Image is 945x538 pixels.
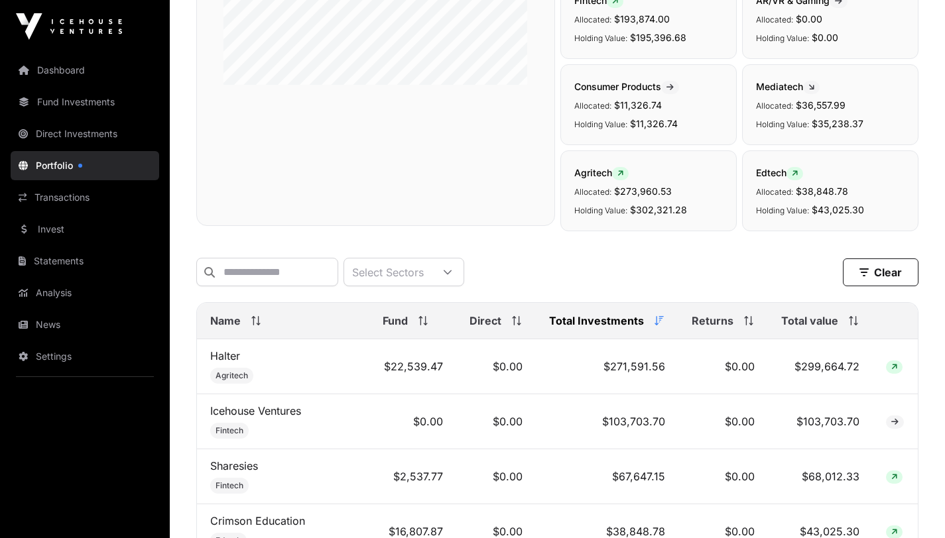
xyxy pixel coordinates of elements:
td: $0.00 [678,339,768,394]
span: $38,848.78 [796,186,848,197]
span: Fintech [216,480,243,491]
td: $0.00 [456,394,536,449]
span: Allocated: [756,15,793,25]
td: $299,664.72 [768,339,873,394]
a: Direct Investments [11,119,159,148]
span: Consumer Products [574,81,679,92]
td: $0.00 [456,339,536,394]
span: Allocated: [574,101,611,111]
span: Holding Value: [574,205,627,215]
a: Statements [11,246,159,276]
span: Total Investments [549,313,644,329]
td: $0.00 [369,394,456,449]
a: Portfolio [11,151,159,180]
a: Icehouse Ventures [210,404,301,417]
span: $302,321.28 [630,204,687,215]
span: Holding Value: [756,119,809,129]
td: $0.00 [678,449,768,504]
span: Agritech [216,370,248,381]
span: $0.00 [796,13,822,25]
span: Holding Value: [756,33,809,43]
span: Direct [470,313,501,329]
a: News [11,310,159,339]
td: $67,647.15 [536,449,679,504]
span: Allocated: [756,187,793,197]
div: Select Sectors [344,258,432,286]
span: $43,025.30 [812,204,864,215]
span: Total value [781,313,838,329]
span: $11,326.74 [630,118,678,129]
span: Name [210,313,241,329]
span: $11,326.74 [614,99,662,111]
td: $0.00 [678,394,768,449]
span: Holding Value: [574,119,627,129]
td: $2,537.77 [369,449,456,504]
span: $35,238.37 [812,118,863,129]
span: $0.00 [812,32,838,43]
span: Agritech [574,167,629,178]
a: Dashboard [11,56,159,85]
a: Fund Investments [11,87,159,117]
td: $271,591.56 [536,339,679,394]
span: Mediatech [756,81,820,92]
a: Crimson Education [210,514,305,527]
a: Halter [210,349,240,362]
span: Holding Value: [574,33,627,43]
span: Fintech [216,425,243,436]
span: Allocated: [574,15,611,25]
span: $273,960.53 [614,186,672,197]
td: $22,539.47 [369,339,456,394]
span: Returns [692,313,733,329]
a: Analysis [11,278,159,307]
span: $36,557.99 [796,99,846,111]
td: $103,703.70 [536,394,679,449]
img: Icehouse Ventures Logo [16,13,122,40]
a: Sharesies [210,459,258,472]
a: Transactions [11,183,159,212]
td: $68,012.33 [768,449,873,504]
span: $193,874.00 [614,13,670,25]
td: $0.00 [456,449,536,504]
button: Clear [843,258,918,286]
span: Fund [383,313,408,329]
a: Settings [11,342,159,371]
span: Allocated: [574,187,611,197]
span: $195,396.68 [630,32,686,43]
span: Edtech [756,167,803,178]
iframe: Chat Widget [879,474,945,538]
td: $103,703.70 [768,394,873,449]
span: Allocated: [756,101,793,111]
span: Holding Value: [756,205,809,215]
a: Invest [11,215,159,244]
